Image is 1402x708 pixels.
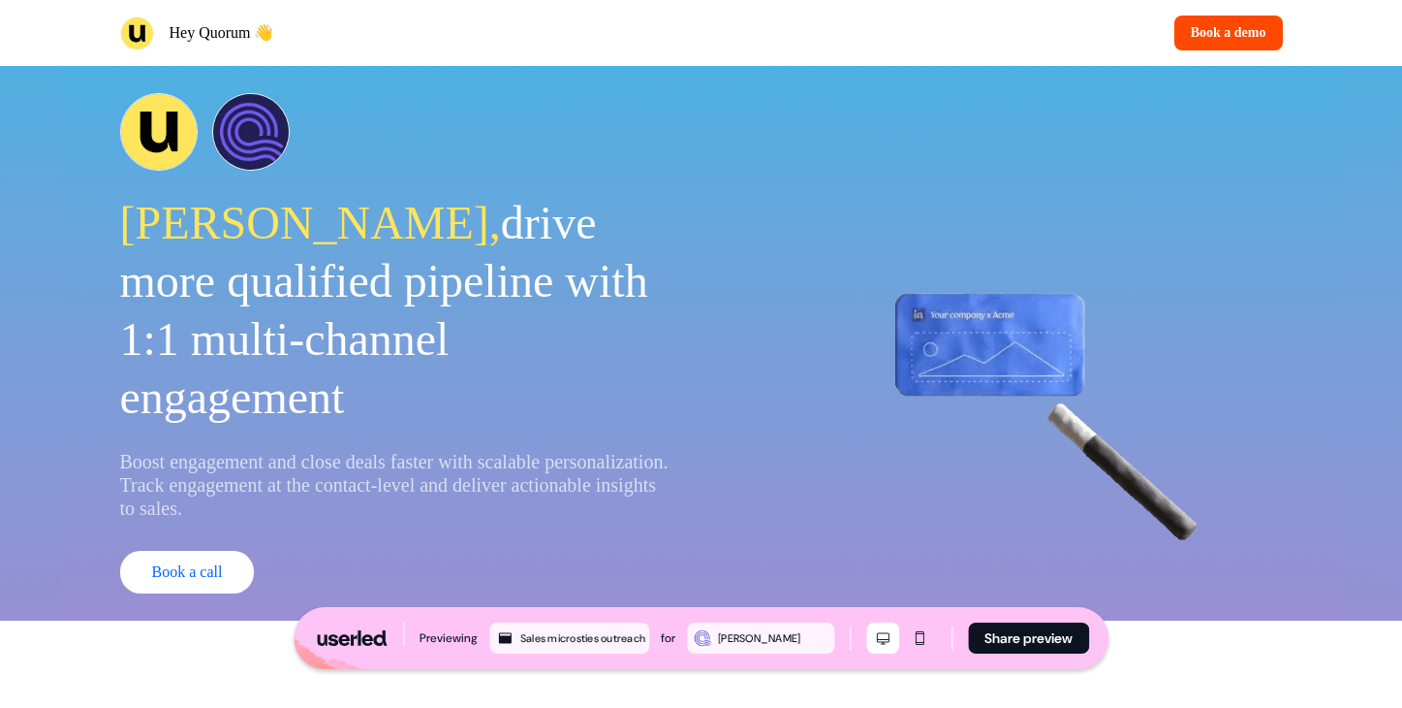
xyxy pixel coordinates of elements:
button: Share preview [968,623,1089,654]
div: for [661,628,675,648]
p: Boost engagement and close deals faster with scalable personalization. Track engagement at the co... [120,450,674,520]
div: [PERSON_NAME] [718,629,830,647]
button: Book a call [120,551,255,594]
button: Book a demo [1174,16,1283,50]
p: Hey Quorum 👋 [170,21,274,45]
button: Desktop mode [866,623,899,654]
div: Sales microsties outreach [520,629,645,647]
div: Previewing [420,628,478,648]
span: [PERSON_NAME], [120,197,501,248]
button: Mobile mode [903,623,936,654]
